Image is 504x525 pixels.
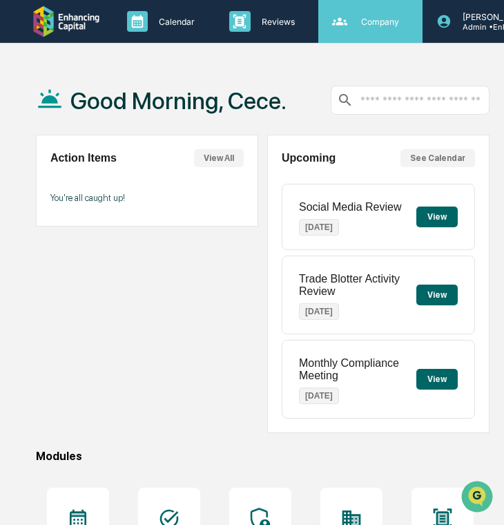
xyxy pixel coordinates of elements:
[97,342,167,353] a: Powered byPylon
[122,225,151,236] span: [DATE]
[14,212,36,234] img: Cece Ferraez
[115,225,119,236] span: •
[50,152,117,164] h2: Action Items
[14,175,36,197] img: Jack Rasmussen
[137,343,167,353] span: Pylon
[62,120,190,131] div: We're available if you need us!
[194,149,244,167] button: View All
[416,369,458,390] button: View
[148,17,202,27] p: Calendar
[8,303,93,328] a: 🔎Data Lookup
[299,273,416,298] p: Trade Blotter Activity Review
[14,284,25,295] div: 🖐️
[122,188,162,199] span: 10:57 AM
[350,17,406,27] p: Company
[299,303,339,320] p: [DATE]
[50,193,244,203] p: You're all caught up!
[14,29,251,51] p: How can we help?
[416,207,458,227] button: View
[299,388,339,404] p: [DATE]
[8,277,95,302] a: 🖐️Preclearance
[36,450,490,463] div: Modules
[43,188,112,199] span: [PERSON_NAME]
[29,106,54,131] img: 8933085812038_c878075ebb4cc5468115_72.jpg
[299,357,416,382] p: Monthly Compliance Meeting
[14,153,93,164] div: Past conversations
[14,310,25,321] div: 🔎
[62,106,226,120] div: Start new chat
[400,149,475,167] button: See Calendar
[33,6,99,38] img: logo
[28,189,39,200] img: 1746055101610-c473b297-6a78-478c-a979-82029cc54cd1
[100,284,111,295] div: 🗄️
[214,151,251,167] button: See all
[299,201,402,213] p: Social Media Review
[460,479,497,517] iframe: Open customer support
[282,152,336,164] h2: Upcoming
[43,225,112,236] span: [PERSON_NAME]
[114,283,171,296] span: Attestations
[115,188,119,199] span: •
[14,106,39,131] img: 1746055101610-c473b297-6a78-478c-a979-82029cc54cd1
[251,17,302,27] p: Reviews
[28,283,89,296] span: Preclearance
[235,110,251,126] button: Start new chat
[299,219,339,236] p: [DATE]
[28,309,87,323] span: Data Lookup
[70,87,287,115] h1: Good Morning, Cece.
[95,277,177,302] a: 🗄️Attestations
[416,285,458,305] button: View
